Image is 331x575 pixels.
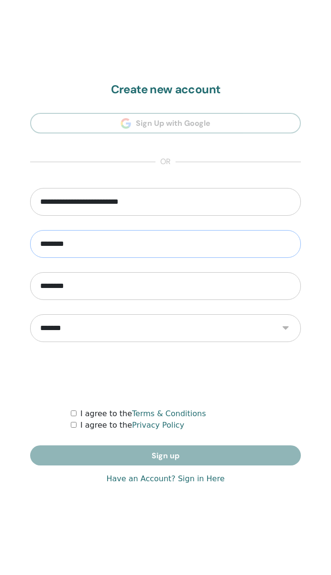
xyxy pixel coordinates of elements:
span: or [155,156,176,168]
a: Have an Account? Sign in Here [106,473,224,485]
h2: Create new account [30,83,301,97]
a: Terms & Conditions [132,409,206,418]
label: I agree to the [80,408,206,420]
label: I agree to the [80,420,184,431]
a: Privacy Policy [132,420,184,430]
iframe: reCAPTCHA [93,356,238,394]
